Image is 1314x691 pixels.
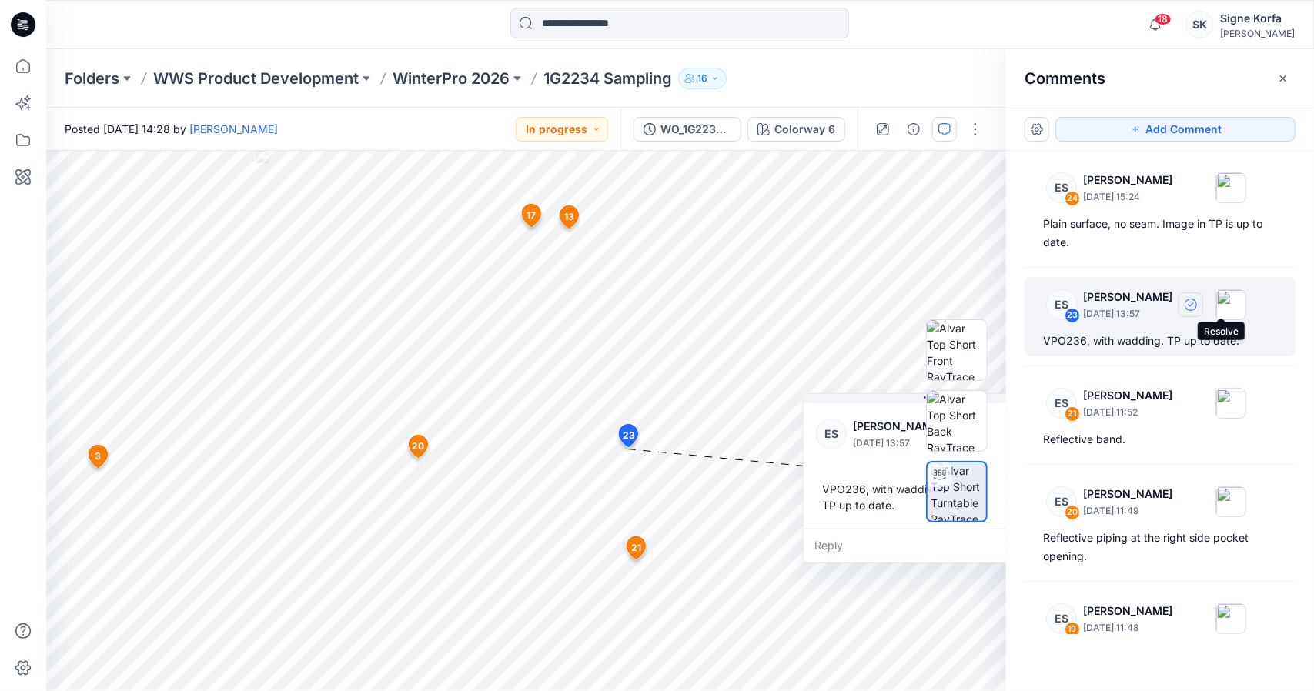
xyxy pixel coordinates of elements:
[412,439,424,453] span: 20
[1046,172,1077,203] div: ES
[1083,405,1172,420] p: [DATE] 11:52
[65,68,119,89] a: Folders
[393,68,510,89] a: WinterPro 2026
[804,529,1056,562] div: Reply
[1046,388,1077,419] div: ES
[1043,215,1277,252] div: Plain surface, no seam. Image in TP is up to date.
[816,419,847,449] div: ES
[1046,603,1077,634] div: ES
[1046,289,1077,320] div: ES
[631,541,641,555] span: 21
[1083,171,1172,189] p: [PERSON_NAME]
[1065,191,1080,206] div: 24
[1043,430,1277,449] div: Reflective band.
[1065,406,1080,422] div: 21
[65,121,278,137] span: Posted [DATE] 14:28 by
[1046,486,1077,517] div: ES
[1043,529,1277,566] div: Reflective piping at the right side pocket opening.
[1186,11,1214,38] div: SK
[853,436,978,451] p: [DATE] 13:57
[1083,386,1172,405] p: [PERSON_NAME]
[1083,189,1172,205] p: [DATE] 15:24
[660,121,731,138] div: WO_1G2234-3D-1
[678,68,727,89] button: 16
[901,117,926,142] button: Details
[1083,306,1172,322] p: [DATE] 13:57
[1220,28,1295,39] div: [PERSON_NAME]
[1155,13,1172,25] span: 18
[927,320,987,380] img: Alvar Top Short Front RayTrace
[153,68,359,89] a: WWS Product Development
[1083,620,1172,636] p: [DATE] 11:48
[747,117,845,142] button: Colorway 6
[95,449,101,463] span: 3
[853,417,978,436] p: [PERSON_NAME]
[527,209,536,222] span: 17
[816,475,1044,519] div: VPO236, with wadding. TP up to date.
[1043,332,1277,350] div: VPO236, with wadding. TP up to date.
[543,68,672,89] p: 1G2234 Sampling
[931,462,986,521] img: Alvar Top Short Turntable RayTrace
[1083,602,1172,620] p: [PERSON_NAME]
[623,429,635,442] span: 23
[1065,505,1080,520] div: 20
[1083,288,1172,306] p: [PERSON_NAME]
[697,70,707,87] p: 16
[634,117,741,142] button: WO_1G2234-3D-1
[1083,485,1172,503] p: [PERSON_NAME]
[189,122,278,135] a: [PERSON_NAME]
[564,210,574,224] span: 13
[1055,117,1296,142] button: Add Comment
[1220,9,1295,28] div: Signe Korfa
[774,121,835,138] div: Colorway 6
[927,391,987,451] img: Alvar Top Short Back RayTrace
[1065,308,1080,323] div: 23
[1065,622,1080,637] div: 19
[1025,69,1105,88] h2: Comments
[1083,503,1172,519] p: [DATE] 11:49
